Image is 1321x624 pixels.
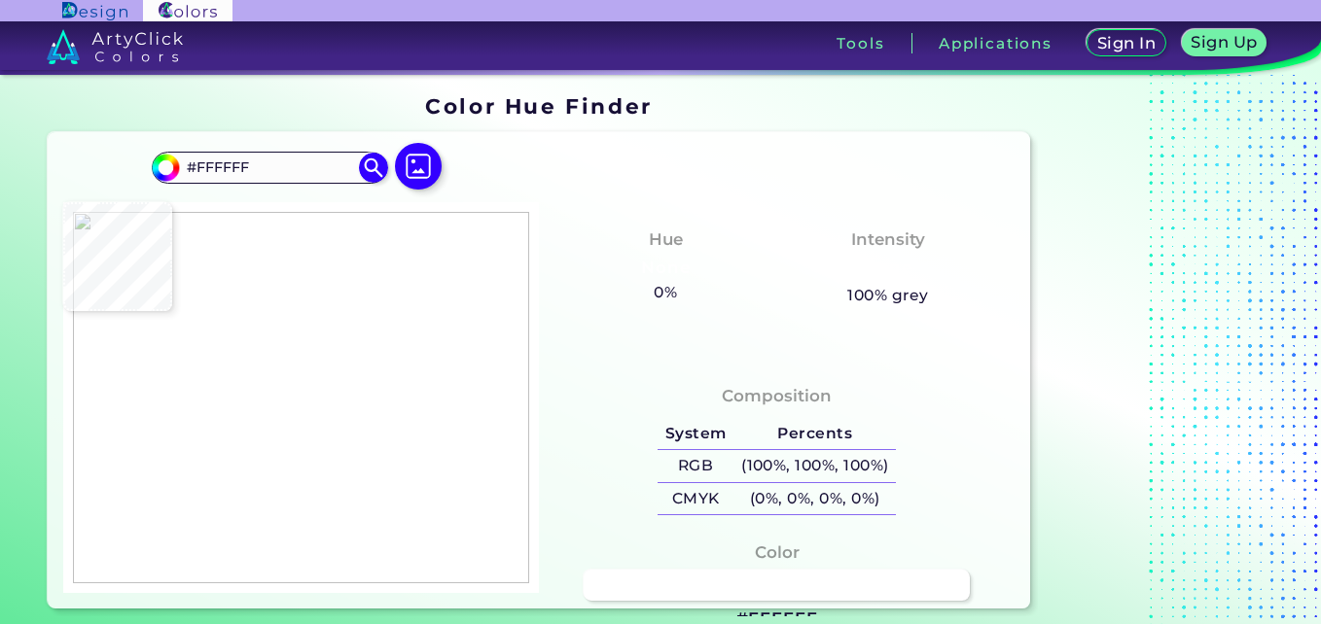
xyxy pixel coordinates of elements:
h5: Sign Up [1194,35,1254,50]
input: type color.. [179,155,360,181]
h5: System [658,418,733,450]
h5: (0%, 0%, 0%, 0%) [733,483,896,515]
h3: None [633,257,698,280]
h4: Composition [722,382,832,410]
img: dadfb655-ec82-4331-afe8-d3bb85043fe1 [73,212,529,582]
img: icon search [359,153,388,182]
img: ArtyClick Design logo [62,2,127,20]
h3: None [855,257,920,280]
img: logo_artyclick_colors_white.svg [47,29,184,64]
iframe: Advertisement [1038,87,1281,616]
h5: CMYK [658,483,733,515]
img: icon picture [395,143,442,190]
h4: Hue [649,225,683,254]
h3: Applications [939,36,1053,51]
h5: Percents [733,418,896,450]
a: Sign Up [1186,31,1264,56]
h5: 100% grey [847,283,928,308]
h4: Intensity [851,225,925,254]
a: Sign In [1090,31,1162,56]
h4: Color [755,538,800,567]
h3: Tools [837,36,884,51]
h1: Color Hue Finder [425,91,652,121]
h5: Sign In [1099,36,1153,51]
h5: RGB [658,450,733,482]
h5: 0% [647,280,685,305]
h5: (100%, 100%, 100%) [733,450,896,482]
